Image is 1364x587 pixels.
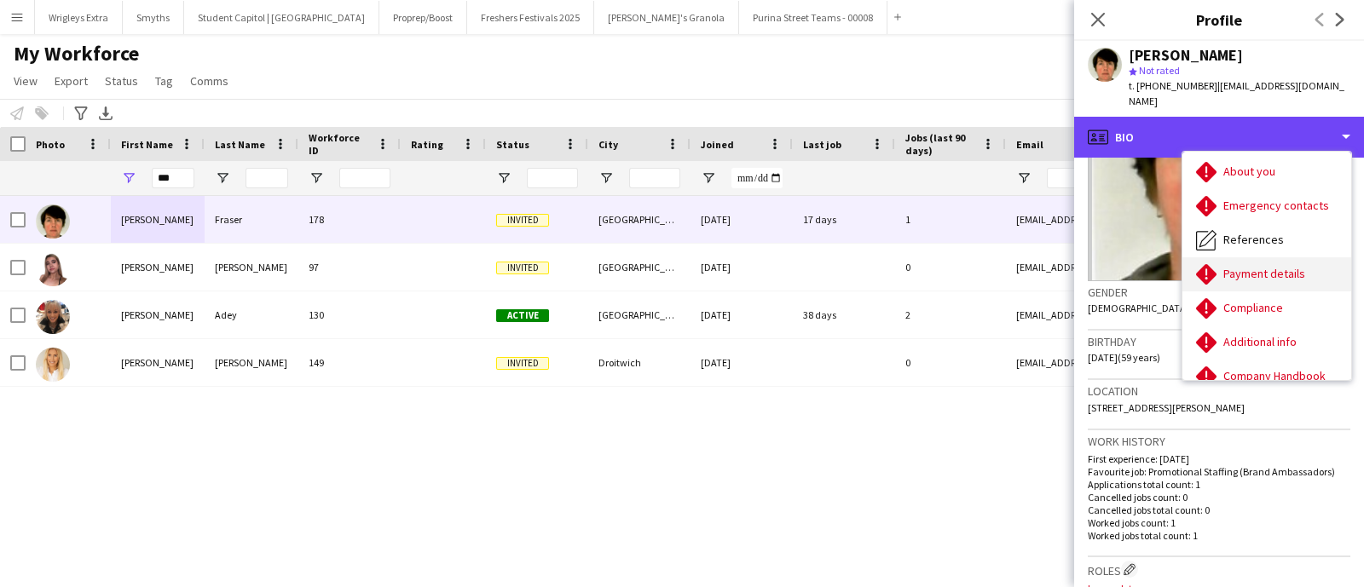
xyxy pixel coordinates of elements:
button: Open Filter Menu [215,170,230,186]
button: Open Filter Menu [121,170,136,186]
span: | [EMAIL_ADDRESS][DOMAIN_NAME] [1129,79,1344,107]
div: Emergency contacts [1182,189,1351,223]
span: Not rated [1139,64,1180,77]
span: Joined [701,138,734,151]
span: [DATE] (59 years) [1088,351,1160,364]
h3: Gender [1088,285,1350,300]
button: Purina Street Teams - 00008 [739,1,887,34]
div: 38 days [793,291,895,338]
div: [PERSON_NAME] [205,339,298,386]
div: About you [1182,155,1351,189]
input: Status Filter Input [527,168,578,188]
div: [PERSON_NAME] [111,291,205,338]
p: Worked jobs count: 1 [1088,516,1350,529]
h3: Profile [1074,9,1364,31]
button: [PERSON_NAME]'s Granola [594,1,739,34]
button: Open Filter Menu [701,170,716,186]
span: Jobs (last 90 days) [905,131,975,157]
span: View [14,73,38,89]
span: Payment details [1223,266,1305,281]
div: References [1182,223,1351,257]
span: First Name [121,138,173,151]
div: Bio [1074,117,1364,158]
div: [EMAIL_ADDRESS][DOMAIN_NAME] [1006,291,1347,338]
a: Tag [148,70,180,92]
span: t. [PHONE_NUMBER] [1129,79,1217,92]
span: [STREET_ADDRESS][PERSON_NAME] [1088,401,1245,414]
div: 1 [895,196,1006,243]
div: Adey [205,291,298,338]
span: Invited [496,357,549,370]
span: Last job [803,138,841,151]
input: First Name Filter Input [152,168,194,188]
div: 0 [895,339,1006,386]
p: Cancelled jobs count: 0 [1088,491,1350,504]
div: Fraser [205,196,298,243]
a: Comms [183,70,235,92]
h3: Location [1088,383,1350,399]
div: Additional info [1182,325,1351,360]
input: Last Name Filter Input [246,168,288,188]
div: [DATE] [691,291,793,338]
div: [EMAIL_ADDRESS][DOMAIN_NAME] [1006,244,1347,291]
p: Worked jobs total count: 1 [1088,529,1350,542]
app-action-btn: Export XLSX [95,103,116,124]
div: 2 [895,291,1006,338]
img: Jenny Scott [36,348,70,382]
button: Open Filter Menu [496,170,511,186]
input: Workforce ID Filter Input [339,168,390,188]
div: [DATE] [691,244,793,291]
div: 97 [298,244,401,291]
img: Jennifer Kennedy [36,252,70,286]
span: Active [496,309,549,322]
p: Favourite job: Promotional Staffing (Brand Ambassadors) [1088,465,1350,478]
h3: Work history [1088,434,1350,449]
h3: Roles [1088,561,1350,578]
div: [DATE] [691,339,793,386]
div: [DATE] [691,196,793,243]
div: [EMAIL_ADDRESS][DOMAIN_NAME] [1006,196,1347,243]
span: Tag [155,73,173,89]
a: Export [48,70,95,92]
span: Emergency contacts [1223,198,1329,213]
span: Export [55,73,88,89]
span: [DEMOGRAPHIC_DATA] [1088,302,1189,314]
span: Last Name [215,138,265,151]
div: [EMAIL_ADDRESS][DOMAIN_NAME] [1006,339,1347,386]
span: Workforce ID [309,131,370,157]
a: View [7,70,44,92]
div: 178 [298,196,401,243]
div: [PERSON_NAME] [1129,48,1243,63]
p: First experience: [DATE] [1088,452,1350,465]
span: Status [496,138,529,151]
span: Company Handbook [1223,368,1326,383]
button: Freshers Festivals 2025 [467,1,594,34]
div: Company Handbook [1182,360,1351,394]
p: Applications total count: 1 [1088,478,1350,491]
span: City [598,138,618,151]
img: Jenny Adey [36,300,70,334]
div: [PERSON_NAME] [111,244,205,291]
span: Photo [36,138,65,151]
img: Jennie Fraser [36,204,70,239]
span: About you [1223,164,1275,179]
div: [GEOGRAPHIC_DATA] [588,196,691,243]
button: Open Filter Menu [598,170,614,186]
div: Droitwich [588,339,691,386]
span: Status [105,73,138,89]
input: City Filter Input [629,168,680,188]
button: Student Capitol | [GEOGRAPHIC_DATA] [184,1,379,34]
span: Invited [496,214,549,227]
div: [PERSON_NAME] [111,196,205,243]
span: Additional info [1223,334,1297,349]
div: 17 days [793,196,895,243]
span: Comms [190,73,228,89]
button: Smyths [123,1,184,34]
p: Cancelled jobs total count: 0 [1088,504,1350,516]
input: Email Filter Input [1047,168,1337,188]
div: [PERSON_NAME] [111,339,205,386]
div: [GEOGRAPHIC_DATA] [588,291,691,338]
div: 130 [298,291,401,338]
button: Proprep/Boost [379,1,467,34]
input: Joined Filter Input [731,168,783,188]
